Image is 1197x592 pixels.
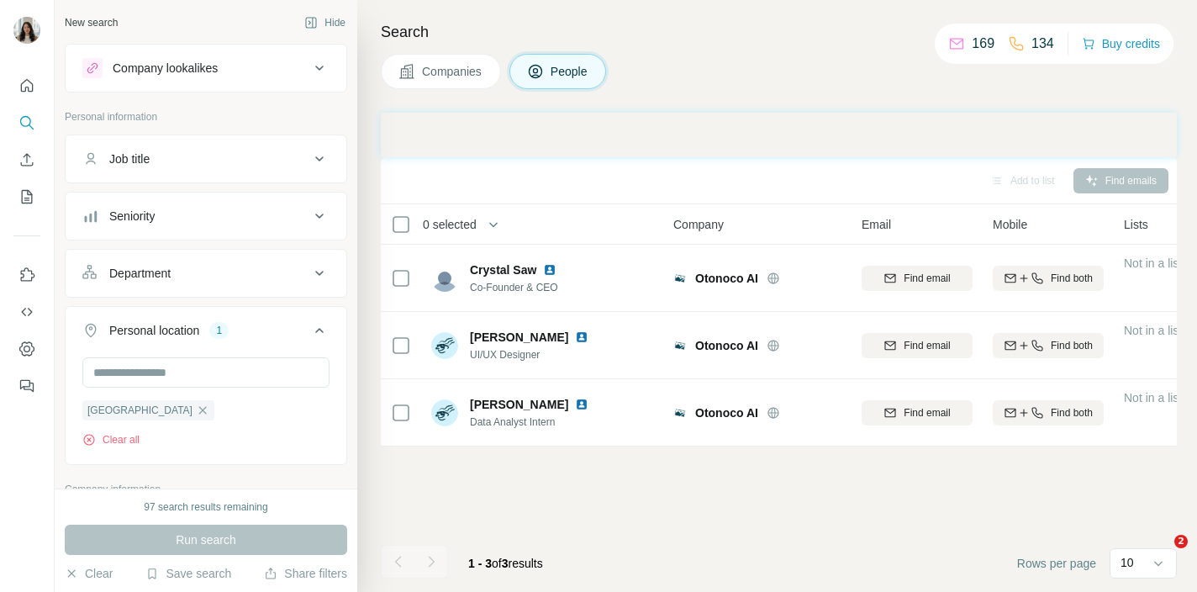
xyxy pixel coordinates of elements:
button: Feedback [13,371,40,401]
p: Company information [65,482,347,497]
div: Seniority [109,208,155,225]
p: 10 [1121,554,1134,571]
button: Company lookalikes [66,48,346,88]
img: Logo of Otonoco AI [673,406,687,420]
button: Enrich CSV [13,145,40,175]
button: Clear [65,565,113,582]
p: 169 [972,34,994,54]
span: Otonoco AI [695,337,758,354]
img: Logo of Otonoco AI [673,339,687,352]
iframe: Banner [381,113,1177,157]
span: Find both [1051,338,1093,353]
div: 97 search results remaining [144,499,267,515]
span: Lists [1124,216,1148,233]
span: Data Analyst Intern [470,415,595,430]
div: New search [65,15,118,30]
img: Avatar [431,265,458,292]
span: 1 - 3 [468,557,492,570]
span: [PERSON_NAME] [470,396,568,413]
img: LinkedIn logo [575,330,588,344]
span: Otonoco AI [695,404,758,421]
button: Find email [862,333,973,358]
div: 1 [209,323,229,338]
button: Department [66,253,346,293]
span: Co-Founder & CEO [470,280,563,295]
span: Find email [904,405,950,420]
span: UI/UX Designer [470,347,595,362]
p: Personal information [65,109,347,124]
div: Job title [109,151,150,167]
h4: Search [381,20,1177,44]
button: Use Surfe on LinkedIn [13,260,40,290]
span: [PERSON_NAME] [470,329,568,346]
span: Rows per page [1017,555,1096,572]
span: Find email [904,338,950,353]
p: 134 [1031,34,1054,54]
img: Avatar [431,332,458,359]
span: Find both [1051,271,1093,286]
span: Find both [1051,405,1093,420]
button: Share filters [264,565,347,582]
button: Quick start [13,71,40,101]
button: Clear all [82,432,140,447]
button: Dashboard [13,334,40,364]
img: Logo of Otonoco AI [673,272,687,285]
button: Find email [862,400,973,425]
button: Find both [993,333,1104,358]
span: 0 selected [423,216,477,233]
span: Not in a list [1124,324,1182,337]
button: Search [13,108,40,138]
span: Crystal Saw [470,262,536,278]
button: My lists [13,182,40,212]
span: Company [673,216,724,233]
img: Avatar [13,17,40,44]
span: Otonoco AI [695,270,758,287]
div: Company lookalikes [113,60,218,77]
img: LinkedIn logo [575,398,588,411]
span: results [468,557,543,570]
span: Not in a list [1124,391,1182,404]
img: LinkedIn logo [543,263,556,277]
img: Avatar [431,399,458,426]
span: 3 [502,557,509,570]
button: Find email [862,266,973,291]
span: [GEOGRAPHIC_DATA] [87,403,192,418]
button: Seniority [66,196,346,236]
span: Companies [422,63,483,80]
button: Use Surfe API [13,297,40,327]
span: People [551,63,589,80]
span: 2 [1174,535,1188,548]
button: Buy credits [1082,32,1160,55]
span: Not in a list [1124,256,1182,270]
button: Find both [993,400,1104,425]
button: Hide [293,10,357,35]
button: Save search [145,565,231,582]
div: Department [109,265,171,282]
button: Job title [66,139,346,179]
div: Personal location [109,322,199,339]
button: Find both [993,266,1104,291]
span: Email [862,216,891,233]
button: Personal location1 [66,310,346,357]
span: Mobile [993,216,1027,233]
iframe: Intercom live chat [1140,535,1180,575]
span: Find email [904,271,950,286]
span: of [492,557,502,570]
